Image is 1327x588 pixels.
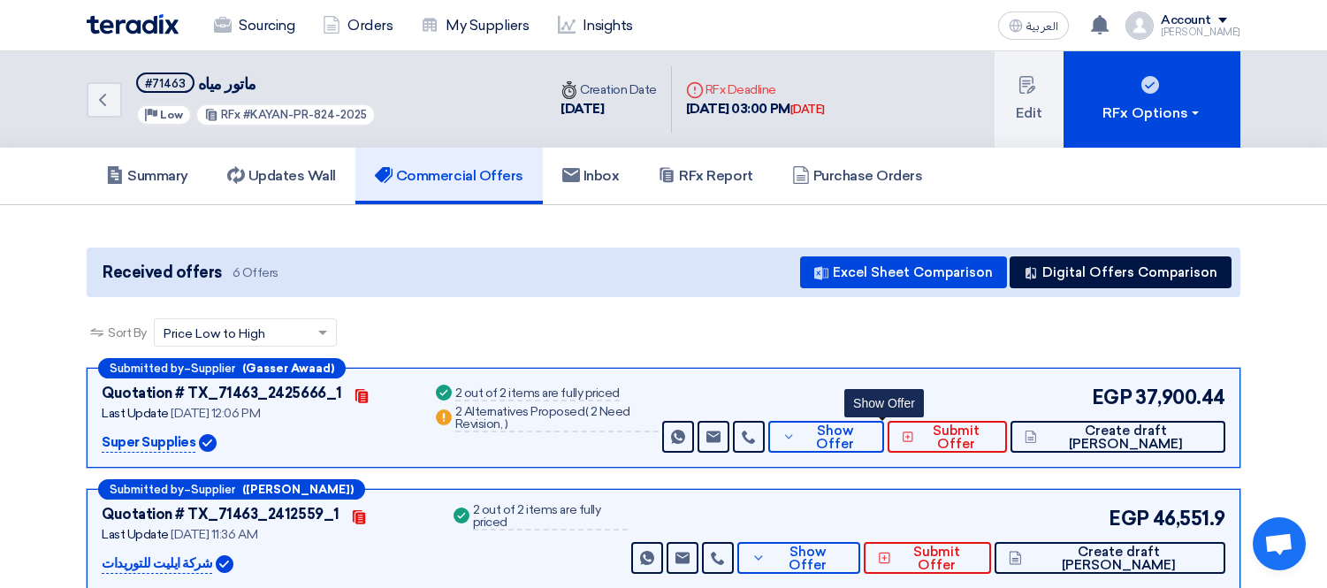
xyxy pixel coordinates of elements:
div: Quotation # TX_71463_2412559_1 [102,504,339,525]
span: Submit Offer [919,424,994,451]
b: (Gasser Awaad) [242,363,334,374]
img: Verified Account [199,434,217,452]
img: Teradix logo [87,14,179,34]
div: [PERSON_NAME] [1161,27,1240,37]
span: 6 Offers [233,264,278,281]
span: Submitted by [110,363,184,374]
div: Quotation # TX_71463_2425666_1 [102,383,342,404]
span: 2 Need Revision, [455,404,630,431]
h5: Commercial Offers [375,167,523,185]
button: العربية [998,11,1069,40]
div: [DATE] [561,99,657,119]
span: ( [585,404,589,419]
div: Show Offer [844,389,924,417]
span: Submitted by [110,484,184,495]
span: Last Update [102,527,169,542]
a: RFx Report [638,148,772,204]
span: Sort By [108,324,147,342]
button: Submit Offer [888,421,1007,453]
span: Create draft [PERSON_NAME] [1026,546,1211,572]
button: Submit Offer [864,542,991,574]
span: RFx [221,108,240,121]
h5: Inbox [562,167,620,185]
a: My Suppliers [407,6,543,45]
img: Verified Account [216,555,233,573]
span: #KAYAN-PR-824-2025 [243,108,367,121]
a: Purchase Orders [773,148,942,204]
h5: Purchase Orders [792,167,923,185]
h5: ماتور مياه [136,73,376,95]
button: RFx Options [1064,51,1240,148]
h5: RFx Report [658,167,752,185]
span: العربية [1026,20,1058,33]
img: profile_test.png [1125,11,1154,40]
span: 46,551.9 [1153,504,1225,533]
div: – [98,358,346,378]
button: Create draft [PERSON_NAME] [1011,421,1225,453]
p: Super Supplies [102,432,195,454]
span: ) [505,416,508,431]
button: Show Offer [768,421,884,453]
a: Inbox [543,148,639,204]
span: EGP [1092,383,1133,412]
span: Low [160,109,183,121]
span: EGP [1109,504,1149,533]
span: Last Update [102,406,169,421]
span: Received offers [103,261,222,285]
div: – [98,479,365,500]
div: Creation Date [561,80,657,99]
span: ماتور مياه [198,74,256,94]
div: 2 Alternatives Proposed [455,406,660,432]
span: Show Offer [800,424,870,451]
div: RFx Deadline [686,80,825,99]
div: Open chat [1253,517,1306,570]
span: Supplier [191,484,235,495]
a: Insights [544,6,647,45]
button: Digital Offers Comparison [1010,256,1232,288]
h5: Updates Wall [227,167,336,185]
span: Supplier [191,363,235,374]
span: Show Offer [770,546,847,572]
a: Orders [309,6,407,45]
button: Excel Sheet Comparison [800,256,1007,288]
div: [DATE] [790,101,825,118]
b: ([PERSON_NAME]) [242,484,354,495]
button: Show Offer [737,542,860,574]
button: Create draft [PERSON_NAME] [995,542,1225,574]
div: #71463 [145,78,186,89]
span: [DATE] 12:06 PM [171,406,260,421]
h5: Summary [106,167,188,185]
a: Commercial Offers [355,148,543,204]
span: Create draft [PERSON_NAME] [1041,424,1211,451]
div: RFx Options [1102,103,1202,124]
span: Submit Offer [896,546,977,572]
span: 37,900.44 [1135,383,1225,412]
div: 2 out of 2 items are fully priced [455,387,620,401]
span: Price Low to High [164,325,265,343]
p: شركة ايليت للتوريدات [102,554,212,575]
span: [DATE] 11:36 AM [171,527,257,542]
a: Summary [87,148,208,204]
a: Sourcing [200,6,309,45]
div: 2 out of 2 items are fully priced [473,504,628,531]
a: Updates Wall [208,148,355,204]
div: Account [1161,13,1211,28]
button: Edit [995,51,1064,148]
div: [DATE] 03:00 PM [686,99,825,119]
